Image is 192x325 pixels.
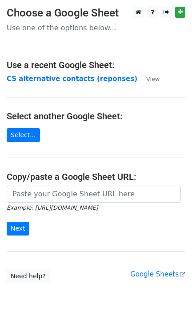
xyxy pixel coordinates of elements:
[146,76,160,82] small: View
[7,171,185,182] h4: Copy/paste a Google Sheet URL:
[7,60,185,70] h4: Use a recent Google Sheet:
[148,282,192,325] iframe: Chat Widget
[130,270,185,278] a: Google Sheets
[7,269,50,283] a: Need help?
[137,75,160,83] a: View
[7,7,185,20] h3: Choose a Google Sheet
[7,204,98,211] small: Example: [URL][DOMAIN_NAME]
[7,186,181,203] input: Paste your Google Sheet URL here
[7,128,40,142] a: Select...
[7,23,185,32] p: Use one of the options below...
[7,75,137,83] a: CS alternative contacts (reponses)
[7,222,29,236] input: Next
[7,111,185,122] h4: Select another Google Sheet:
